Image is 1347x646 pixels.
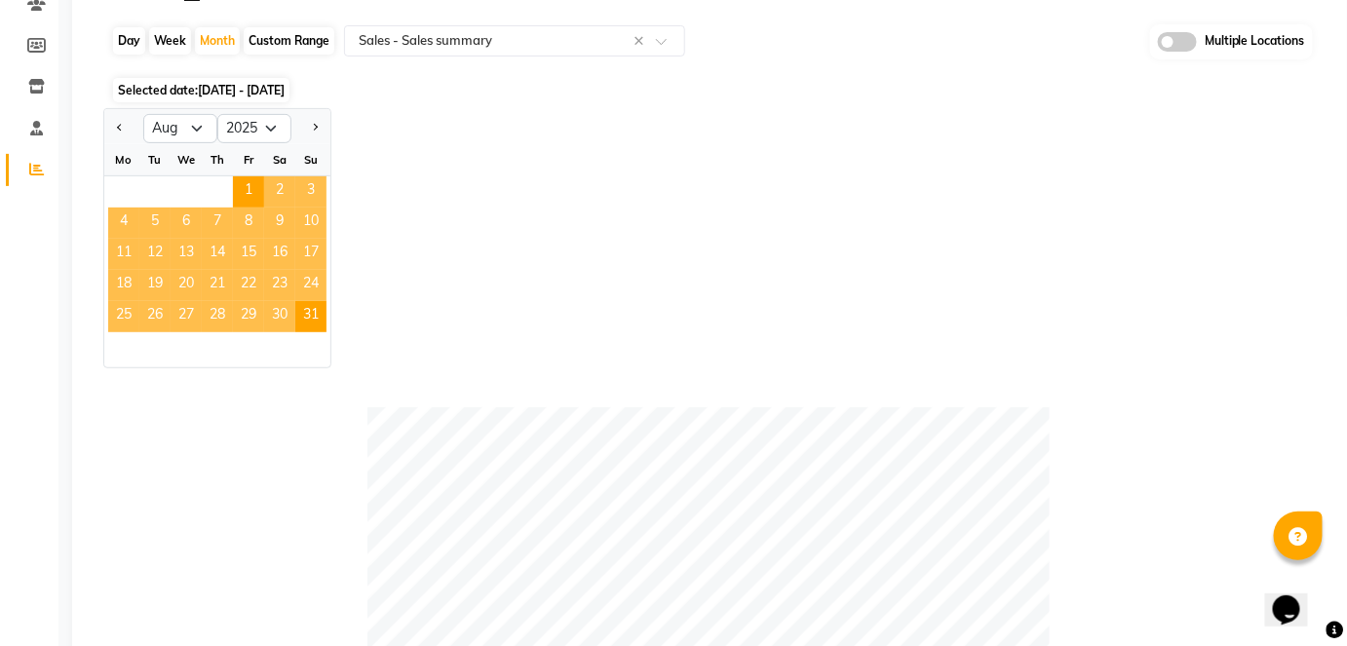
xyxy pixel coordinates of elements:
[264,208,295,239] div: Saturday, August 9, 2025
[233,208,264,239] div: Friday, August 8, 2025
[139,239,171,270] span: 12
[295,176,327,208] div: Sunday, August 3, 2025
[244,27,334,55] div: Custom Range
[112,113,128,144] button: Previous month
[202,208,233,239] div: Thursday, August 7, 2025
[264,301,295,332] span: 30
[171,239,202,270] span: 13
[307,113,323,144] button: Next month
[149,27,191,55] div: Week
[233,270,264,301] div: Friday, August 22, 2025
[233,144,264,175] div: Fr
[139,270,171,301] div: Tuesday, August 19, 2025
[233,176,264,208] span: 1
[113,27,145,55] div: Day
[108,301,139,332] span: 25
[634,31,650,52] span: Clear all
[108,208,139,239] div: Monday, August 4, 2025
[171,144,202,175] div: We
[171,270,202,301] div: Wednesday, August 20, 2025
[264,176,295,208] div: Saturday, August 2, 2025
[217,114,291,143] select: Select year
[202,270,233,301] div: Thursday, August 21, 2025
[108,208,139,239] span: 4
[202,144,233,175] div: Th
[202,239,233,270] div: Thursday, August 14, 2025
[202,239,233,270] span: 14
[139,301,171,332] div: Tuesday, August 26, 2025
[295,176,327,208] span: 3
[202,301,233,332] span: 28
[108,270,139,301] div: Monday, August 18, 2025
[295,301,327,332] div: Sunday, August 31, 2025
[195,27,240,55] div: Month
[139,208,171,239] div: Tuesday, August 5, 2025
[295,239,327,270] div: Sunday, August 17, 2025
[139,270,171,301] span: 19
[171,208,202,239] div: Wednesday, August 6, 2025
[233,239,264,270] div: Friday, August 15, 2025
[1265,568,1328,627] iframe: chat widget
[264,301,295,332] div: Saturday, August 30, 2025
[113,78,289,102] span: Selected date:
[171,208,202,239] span: 6
[143,114,217,143] select: Select month
[264,239,295,270] span: 16
[264,208,295,239] span: 9
[202,270,233,301] span: 21
[264,270,295,301] div: Saturday, August 23, 2025
[202,301,233,332] div: Thursday, August 28, 2025
[295,301,327,332] span: 31
[202,208,233,239] span: 7
[295,208,327,239] div: Sunday, August 10, 2025
[171,301,202,332] span: 27
[139,208,171,239] span: 5
[233,301,264,332] div: Friday, August 29, 2025
[233,270,264,301] span: 22
[295,270,327,301] div: Sunday, August 24, 2025
[139,301,171,332] span: 26
[233,176,264,208] div: Friday, August 1, 2025
[295,270,327,301] span: 24
[139,239,171,270] div: Tuesday, August 12, 2025
[108,270,139,301] span: 18
[1205,32,1305,52] span: Multiple Locations
[108,239,139,270] span: 11
[233,301,264,332] span: 29
[233,208,264,239] span: 8
[108,239,139,270] div: Monday, August 11, 2025
[108,301,139,332] div: Monday, August 25, 2025
[171,239,202,270] div: Wednesday, August 13, 2025
[264,270,295,301] span: 23
[171,270,202,301] span: 20
[264,239,295,270] div: Saturday, August 16, 2025
[295,239,327,270] span: 17
[233,239,264,270] span: 15
[264,176,295,208] span: 2
[264,144,295,175] div: Sa
[295,144,327,175] div: Su
[108,144,139,175] div: Mo
[198,83,285,97] span: [DATE] - [DATE]
[295,208,327,239] span: 10
[171,301,202,332] div: Wednesday, August 27, 2025
[139,144,171,175] div: Tu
